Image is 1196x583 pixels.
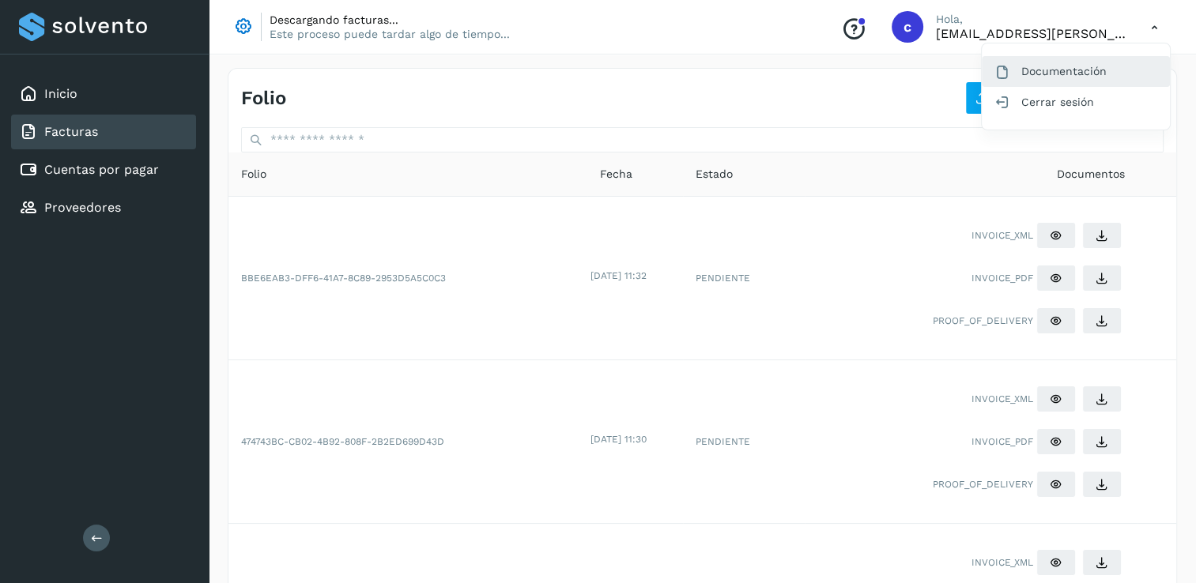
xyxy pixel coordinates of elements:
a: Proveedores [44,200,121,215]
div: Documentación [982,56,1170,86]
div: Inicio [11,77,196,111]
a: Inicio [44,86,77,101]
div: Proveedores [11,190,196,225]
div: Facturas [11,115,196,149]
a: Cuentas por pagar [44,162,159,177]
div: Cerrar sesión [982,87,1170,117]
a: Facturas [44,124,98,139]
div: Cuentas por pagar [11,152,196,187]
